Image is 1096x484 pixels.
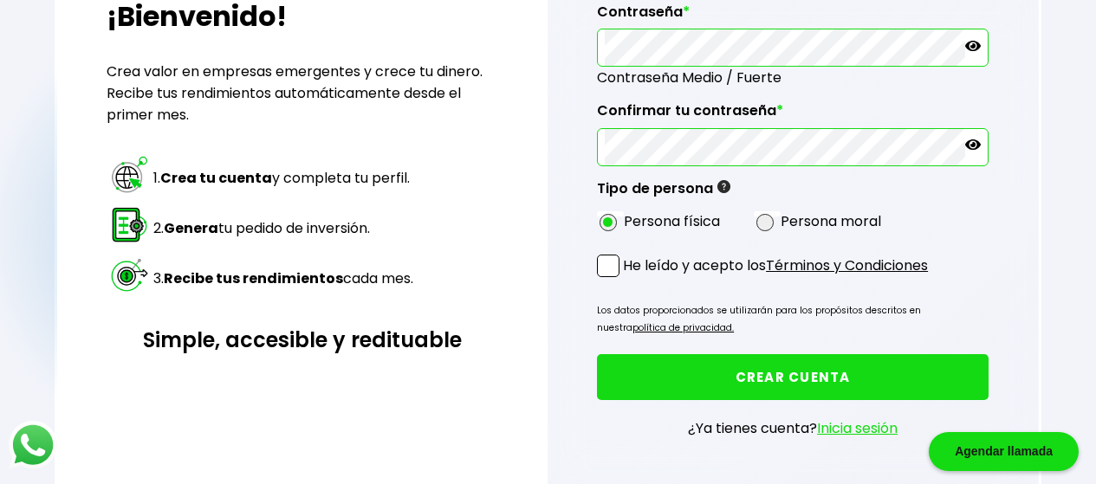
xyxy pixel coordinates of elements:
[9,421,57,469] img: logos_whatsapp-icon.242b2217.svg
[632,321,734,334] a: política de privacidad.
[781,210,881,232] label: Persona moral
[597,180,730,206] label: Tipo de persona
[766,255,928,275] a: Términos y Condiciones
[597,3,989,29] label: Contraseña
[107,61,498,126] p: Crea valor en empresas emergentes y crece tu dinero. Recibe tus rendimientos automáticamente desd...
[688,417,898,439] p: ¿Ya tienes cuenta?
[929,432,1079,471] div: Agendar llamada
[107,325,498,355] h3: Simple, accesible y redituable
[152,203,414,252] td: 2. tu pedido de inversión.
[597,302,989,337] p: Los datos proporcionados se utilizarán para los propósitos descritos en nuestra
[164,218,218,238] strong: Genera
[817,418,898,438] a: Inicia sesión
[624,210,720,232] label: Persona física
[152,254,414,302] td: 3. cada mes.
[109,255,150,295] img: paso 3
[597,102,989,128] label: Confirmar tu contraseña
[109,154,150,195] img: paso 1
[152,153,414,202] td: 1. y completa tu perfil.
[623,255,928,276] p: He leído y acepto los
[597,67,989,88] span: Contraseña Medio / Fuerte
[109,204,150,245] img: paso 2
[717,180,730,193] img: gfR76cHglkPwleuBLjWdxeZVvX9Wp6JBDmjRYY8JYDQn16A2ICN00zLTgIroGa6qie5tIuWH7V3AapTKqzv+oMZsGfMUqL5JM...
[597,354,989,400] button: CREAR CUENTA
[160,168,272,188] strong: Crea tu cuenta
[164,268,343,288] strong: Recibe tus rendimientos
